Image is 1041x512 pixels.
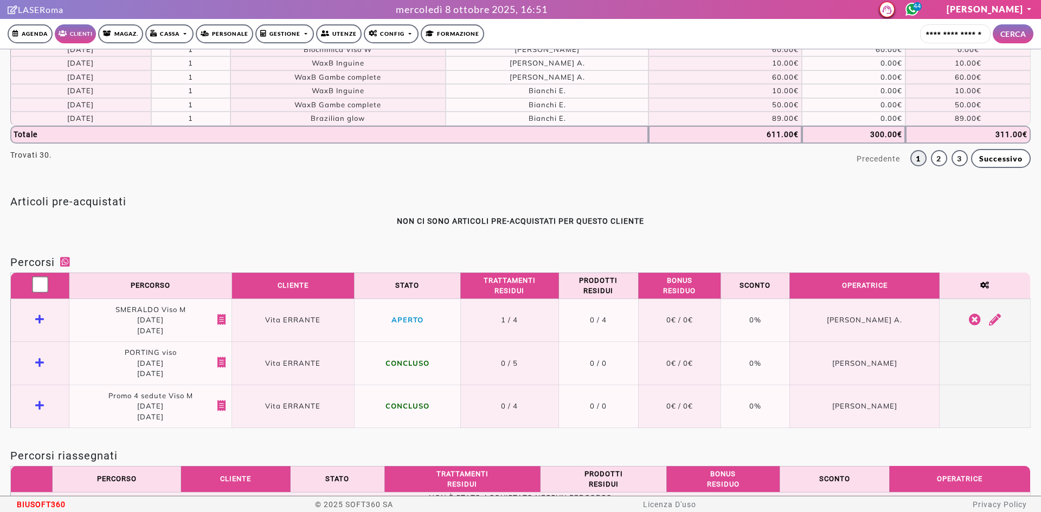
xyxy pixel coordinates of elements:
th: Cliente [232,273,354,299]
td: [PERSON_NAME] A. [789,299,940,342]
span: [DATE] [86,401,215,412]
td: 0€ / 0€ [638,342,721,385]
a: Clicca per andare alla pagina di firmaLASERoma [8,4,63,15]
td: 0% [721,342,789,385]
a: 2 [931,150,947,166]
h2: Percorsi [10,256,1031,269]
td: 0 / 5 [460,342,558,385]
a: Utenze [316,24,362,43]
span: WaxB Gambe complete [294,100,381,109]
span: [DATE] [67,114,94,122]
th: Operatrice [889,466,1030,492]
td: [PERSON_NAME] A. [446,56,648,70]
i: Vedi dettaglio [35,314,44,324]
span: 1 [188,86,193,95]
a: Gestione [255,24,314,43]
th: Trattamenti residui [384,466,541,492]
th: Stato [291,466,384,492]
td: Vita ERRANTE [232,299,354,342]
td: 0% [721,385,789,428]
i: Vedi dettaglio [35,358,44,367]
span: [DATE] [67,59,94,67]
td: 0.00€ [802,70,905,85]
span: [DATE] [67,100,94,109]
td: 60.00€ [802,43,905,57]
td: 1 / 4 [460,299,558,342]
td: 89.00€ [905,112,1030,126]
a: Personale [196,24,253,43]
span: [DATE] [137,326,164,335]
a: Clienti [55,24,96,43]
a: Successivo [971,149,1031,168]
th: Operatrice [789,273,940,299]
td: 60.00€ [648,70,802,85]
span: [DATE] [86,358,215,369]
th: Prodotti residui [541,466,667,492]
span: WaxB Inguine [312,86,364,95]
div: mercoledì 8 ottobre 2025, 16:51 [396,2,548,17]
span: Brazilian glow [311,114,365,122]
a: Modifica percorso [989,314,1001,327]
span: [DATE] [137,412,164,421]
td: PORTING viso [69,342,232,385]
td: APERTO [354,299,460,342]
td: 0 / 0 [559,385,639,428]
input: Mostra tutti i dettagli [32,276,48,292]
td: Bianchi E. [446,98,648,112]
span: 1 [188,73,193,81]
span: [DATE] [67,45,94,54]
a: Cassa [145,24,194,43]
td: 10.00€ [905,56,1030,70]
a: Formazione [421,24,484,43]
th: Percorso [53,466,181,492]
td: 60.00€ [648,43,802,57]
a: Agenda [8,24,53,43]
span: WaxB Gambe complete [294,73,381,81]
td: 10.00€ [905,84,1030,98]
th: Percorso [69,273,232,299]
td: 0% [721,299,789,342]
span: 1 [188,114,193,122]
td: [PERSON_NAME] A. [446,70,648,85]
th: 611.00€ [648,126,802,144]
td: [PERSON_NAME] [789,385,940,428]
a: 1 [910,150,927,166]
td: 10.00€ [648,56,802,70]
span: 1 [188,100,193,109]
a: 3 [952,150,968,166]
span: 44 [913,2,922,11]
th: Prodotti residui [559,273,639,299]
td: NON È STATO ACQUISTATO NESSUN PERCORSO [11,492,1031,503]
span: [DATE] [137,369,164,378]
th: Stato [354,273,460,299]
th: Trattamenti residui [460,273,558,299]
td: 0 / 0 [559,342,639,385]
td: CONCLUSO [354,385,460,428]
td: 0.00€ [802,56,905,70]
a: Magaz. [98,24,143,43]
button: CERCA [993,24,1034,43]
span: [DATE] [67,73,94,81]
td: Bianchi E. [446,84,648,98]
td: 50.00€ [648,98,802,112]
a: Whatsapp [60,257,73,268]
a: Chiudi il percorso [969,314,981,327]
a: Privacy Policy [973,500,1027,509]
td: SMERALDO Viso M [69,299,232,342]
td: Promo 4 sedute Viso M [69,385,232,428]
a: [PERSON_NAME] [947,4,1033,14]
th: 311.00€ [905,126,1030,144]
th: 300.00€ [802,126,905,144]
h2: Articoli pre-acquistati [10,195,1031,208]
span: [DATE] [67,86,94,95]
th: Sconto [780,466,889,492]
span: WaxB Inguine [312,59,364,67]
th: Bonus residuo [666,466,780,492]
td: Bianchi E. [446,112,648,126]
td: 10.00€ [648,84,802,98]
td: 0.00€ [802,112,905,126]
a: Licenza D'uso [643,500,696,509]
center: NON CI SONO ARTICOLI PRE-ACQUISTATI PER QUESTO CLIENTE [10,216,1031,227]
td: 0€ / 0€ [638,385,721,428]
td: Vita ERRANTE [232,342,354,385]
